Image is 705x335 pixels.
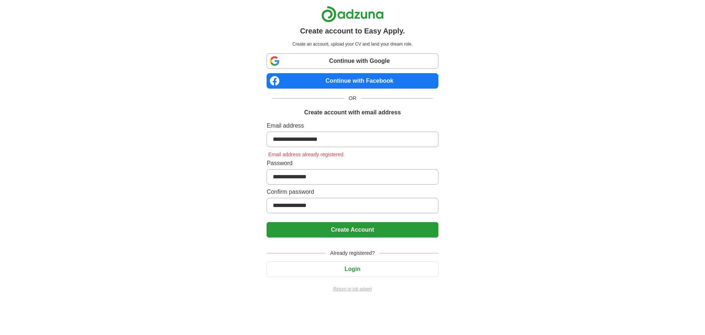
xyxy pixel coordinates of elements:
span: Already registered? [326,249,379,257]
h1: Create account to Easy Apply. [300,25,405,36]
span: OR [344,95,361,102]
img: Adzuna logo [321,6,384,22]
button: Login [267,261,438,277]
a: Login [267,266,438,272]
p: Create an account, upload your CV and land your dream role. [268,41,437,47]
a: Continue with Facebook [267,73,438,89]
label: Password [267,159,438,168]
a: Continue with Google [267,53,438,69]
label: Email address [267,121,438,130]
span: Email address already registered. [267,152,346,157]
h1: Create account with email address [304,108,401,117]
a: Return to job advert [267,286,438,292]
label: Confirm password [267,188,438,196]
button: Create Account [267,222,438,238]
